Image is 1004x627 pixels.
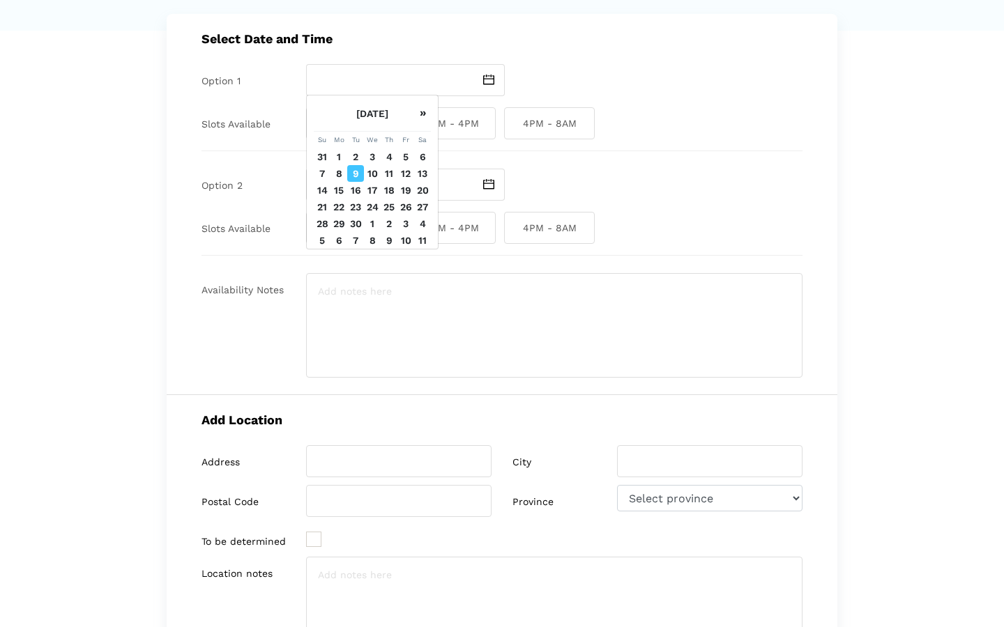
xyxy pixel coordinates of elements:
th: Mo [330,132,347,148]
td: 18 [381,182,397,199]
td: 14 [314,182,330,199]
label: Province [512,496,554,508]
td: 13 [414,165,431,182]
span: 4PM - 8AM [504,107,595,139]
td: 19 [397,182,414,199]
td: 21 [314,199,330,215]
label: Option 1 [201,75,241,87]
td: 30 [347,215,364,232]
td: 8 [330,165,347,182]
th: [DATE] [330,95,414,132]
label: City [512,456,531,468]
td: 2 [347,148,364,165]
td: 10 [364,165,381,182]
td: 6 [414,148,431,165]
td: 11 [381,165,397,182]
label: Postal Code [201,496,259,508]
td: 9 [347,165,364,182]
th: Fr [397,132,414,148]
td: 1 [330,148,347,165]
label: Address [201,456,240,468]
td: 26 [397,199,414,215]
td: 4 [381,148,397,165]
td: 7 [314,165,330,182]
th: We [364,132,381,148]
td: 5 [314,232,330,249]
td: 28 [314,215,330,232]
label: Slots Available [201,118,271,130]
td: 23 [347,199,364,215]
td: 7 [347,232,364,249]
label: Location notes [201,568,273,580]
td: 10 [397,232,414,249]
td: 15 [330,182,347,199]
h5: Select Date and Time [201,31,803,46]
th: Sa [414,132,431,148]
label: Availability Notes [201,284,284,296]
span: 12PM - 4PM [405,212,496,244]
th: Th [381,132,397,148]
td: 29 [330,215,347,232]
td: 25 [381,199,397,215]
td: 22 [330,199,347,215]
td: 5 [397,148,414,165]
h5: Add Location [201,412,803,427]
label: Slots Available [201,223,271,235]
th: Tu [347,132,364,148]
span: 12PM - 4PM [405,107,496,139]
th: » [414,95,431,132]
td: 3 [397,215,414,232]
label: Option 2 [201,180,243,192]
td: 12 [397,165,414,182]
td: 6 [330,232,347,249]
td: 1 [364,215,381,232]
td: 9 [381,232,397,249]
td: 11 [414,232,431,249]
td: 27 [414,199,431,215]
td: 24 [364,199,381,215]
td: 16 [347,182,364,199]
span: 4PM - 8AM [504,212,595,244]
td: 31 [314,148,330,165]
td: 17 [364,182,381,199]
th: Su [314,132,330,148]
td: 2 [381,215,397,232]
label: To be determined [201,536,286,548]
td: 20 [414,182,431,199]
td: 4 [414,215,431,232]
td: 3 [364,148,381,165]
td: 8 [364,232,381,249]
